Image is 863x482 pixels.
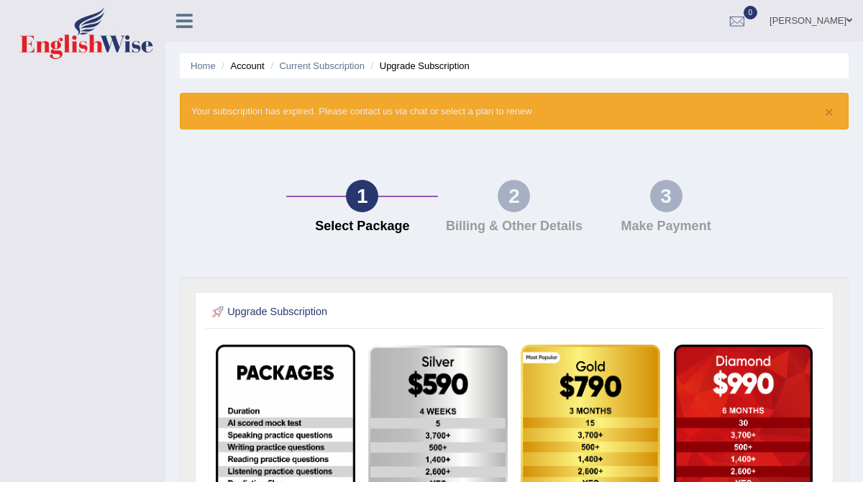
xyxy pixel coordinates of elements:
div: 3 [650,180,682,212]
div: 1 [346,180,378,212]
h4: Make Payment [598,219,735,234]
h4: Select Package [293,219,431,234]
a: Current Subscription [279,60,365,71]
span: 0 [744,6,758,19]
div: 2 [498,180,530,212]
div: Your subscription has expired. Please contact us via chat or select a plan to renew [180,93,849,129]
a: Home [191,60,216,71]
li: Account [218,59,264,73]
button: × [825,104,834,119]
h2: Upgrade Subscription [209,303,588,322]
li: Upgrade Subscription [367,59,470,73]
h4: Billing & Other Details [445,219,583,234]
